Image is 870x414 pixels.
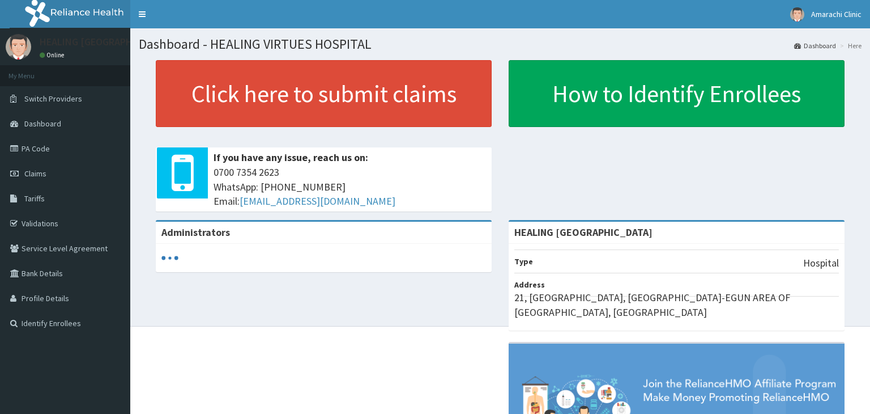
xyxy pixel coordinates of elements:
[514,256,533,267] b: Type
[514,226,652,239] strong: HEALING [GEOGRAPHIC_DATA]
[240,195,395,208] a: [EMAIL_ADDRESS][DOMAIN_NAME]
[24,193,45,204] span: Tariffs
[161,226,230,239] b: Administrators
[40,51,67,59] a: Online
[139,37,862,52] h1: Dashboard - HEALING VIRTUES HOSPITAL
[811,9,862,19] span: Amarachi Clinic
[837,41,862,50] li: Here
[40,37,174,47] p: HEALING [GEOGRAPHIC_DATA]
[24,119,61,129] span: Dashboard
[514,280,545,290] b: Address
[790,7,804,22] img: User Image
[24,168,46,179] span: Claims
[214,165,486,209] span: 0700 7354 2623 WhatsApp: [PHONE_NUMBER] Email:
[6,34,31,60] img: User Image
[24,94,82,104] span: Switch Providers
[161,250,178,267] svg: audio-loading
[794,41,836,50] a: Dashboard
[803,256,839,271] p: Hospital
[214,151,368,164] b: If you have any issue, reach us on:
[514,290,839,319] p: 21, [GEOGRAPHIC_DATA], [GEOGRAPHIC_DATA]-EGUN AREA OF [GEOGRAPHIC_DATA], [GEOGRAPHIC_DATA]
[156,60,492,127] a: Click here to submit claims
[509,60,845,127] a: How to Identify Enrollees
